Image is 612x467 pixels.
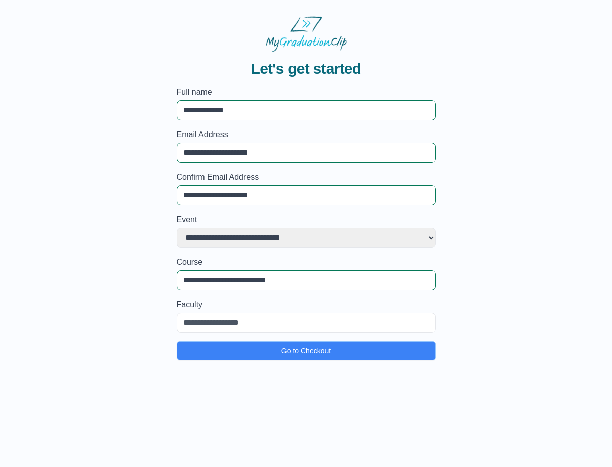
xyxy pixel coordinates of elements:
[266,16,347,52] img: MyGraduationClip
[177,341,436,360] button: Go to Checkout
[177,86,436,98] label: Full name
[177,129,436,141] label: Email Address
[177,299,436,311] label: Faculty
[177,214,436,226] label: Event
[251,60,361,78] span: Let's get started
[177,171,436,183] label: Confirm Email Address
[177,256,436,268] label: Course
